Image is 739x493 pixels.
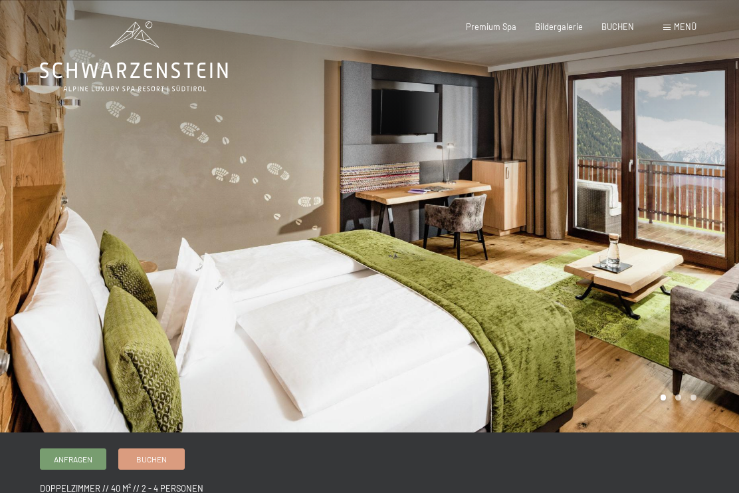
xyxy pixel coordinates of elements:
[136,454,167,465] span: Buchen
[119,449,184,469] a: Buchen
[674,21,696,32] span: Menü
[466,21,516,32] a: Premium Spa
[54,454,92,465] span: Anfragen
[535,21,583,32] a: Bildergalerie
[41,449,106,469] a: Anfragen
[601,21,634,32] a: BUCHEN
